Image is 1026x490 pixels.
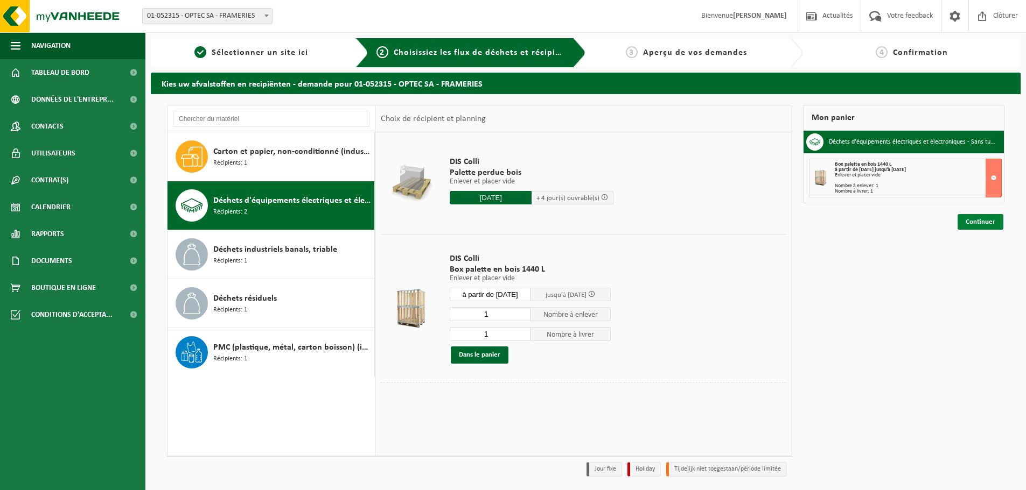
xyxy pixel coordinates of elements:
[31,59,89,86] span: Tableau de bord
[450,264,611,275] span: Box palette en bois 1440 L
[31,247,72,274] span: Documents
[876,46,888,58] span: 4
[31,274,96,301] span: Boutique en ligne
[31,221,64,247] span: Rapports
[31,140,75,167] span: Utilisateurs
[626,46,638,58] span: 3
[213,158,247,168] span: Récipients: 1
[142,8,273,24] span: 01-052315 - OPTEC SA - FRAMERIES
[450,288,531,301] input: Sélectionnez date
[212,48,308,57] span: Sélectionner un site ici
[835,167,906,173] strong: à partir de [DATE] jusqu'à [DATE]
[213,292,277,305] span: Déchets résiduels
[173,111,369,127] input: Chercher du matériel
[167,279,375,328] button: Déchets résiduels Récipients: 1
[546,292,587,299] span: jusqu'à [DATE]
[450,178,613,186] p: Enlever et placer vide
[587,462,622,477] li: Jour fixe
[893,48,948,57] span: Confirmation
[531,307,611,321] span: Nombre à enlever
[835,161,891,167] span: Box palette en bois 1440 L
[31,86,114,113] span: Données de l'entrepr...
[835,173,1001,178] div: Enlever et placer vide
[451,346,508,364] button: Dans le panier
[627,462,661,477] li: Holiday
[450,253,611,264] span: DIS Colli
[450,167,613,178] span: Palette perdue bois
[167,181,375,230] button: Déchets d'équipements électriques et électroniques - Sans tubes cathodiques Récipients: 2
[167,230,375,279] button: Déchets industriels banals, triable Récipients: 1
[803,105,1004,131] div: Mon panier
[156,46,347,59] a: 1Sélectionner un site ici
[643,48,747,57] span: Aperçu de vos demandes
[531,327,611,341] span: Nombre à livrer
[167,132,375,181] button: Carton et papier, non-conditionné (industriel) Récipients: 1
[958,214,1003,230] a: Continuer
[450,275,611,282] p: Enlever et placer vide
[394,48,573,57] span: Choisissiez les flux de déchets et récipients
[213,207,247,217] span: Récipients: 2
[213,256,247,266] span: Récipients: 1
[733,12,787,20] strong: [PERSON_NAME]
[213,194,372,207] span: Déchets d'équipements électriques et électroniques - Sans tubes cathodiques
[167,328,375,377] button: PMC (plastique, métal, carton boisson) (industriel) Récipients: 1
[213,341,372,354] span: PMC (plastique, métal, carton boisson) (industriel)
[213,354,247,364] span: Récipients: 1
[536,195,599,202] span: + 4 jour(s) ouvrable(s)
[835,183,1001,189] div: Nombre à enlever: 1
[31,32,71,59] span: Navigation
[835,189,1001,194] div: Nombre à livrer: 1
[31,167,68,194] span: Contrat(s)
[213,145,372,158] span: Carton et papier, non-conditionné (industriel)
[213,243,337,256] span: Déchets industriels banals, triable
[213,305,247,315] span: Récipients: 1
[151,73,1021,94] h2: Kies uw afvalstoffen en recipiënten - demande pour 01-052315 - OPTEC SA - FRAMERIES
[194,46,206,58] span: 1
[31,113,64,140] span: Contacts
[666,462,787,477] li: Tijdelijk niet toegestaan/période limitée
[450,191,532,204] input: Sélectionnez date
[829,133,996,151] h3: Déchets d'équipements électriques et électroniques - Sans tubes cathodiques
[376,46,388,58] span: 2
[143,9,272,24] span: 01-052315 - OPTEC SA - FRAMERIES
[450,157,613,167] span: DIS Colli
[31,301,113,328] span: Conditions d'accepta...
[375,105,491,132] div: Choix de récipient et planning
[31,194,71,221] span: Calendrier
